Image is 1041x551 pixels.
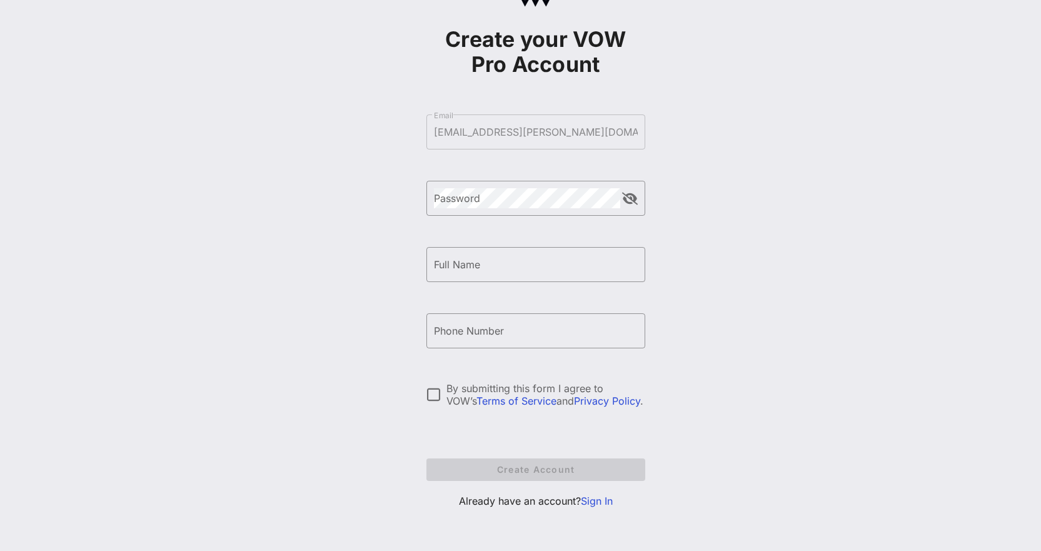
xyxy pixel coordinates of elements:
[426,493,645,508] p: Already have an account?
[581,495,613,507] a: Sign In
[434,111,453,120] label: Email
[476,395,556,407] a: Terms of Service
[426,27,645,77] h1: Create your VOW Pro Account
[622,193,638,205] button: append icon
[446,382,645,407] div: By submitting this form I agree to VOW’s and .
[574,395,640,407] a: Privacy Policy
